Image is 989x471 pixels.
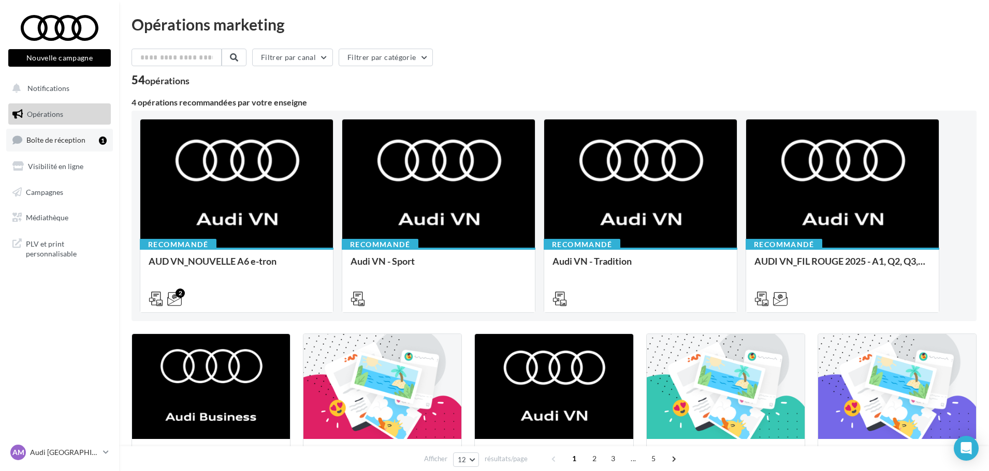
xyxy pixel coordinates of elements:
[351,256,527,277] div: Audi VN - Sport
[954,436,979,461] div: Open Intercom Messenger
[645,450,662,467] span: 5
[140,239,216,250] div: Recommandé
[453,452,479,467] button: 12
[424,454,447,464] span: Afficher
[754,256,930,277] div: AUDI VN_FIL ROUGE 2025 - A1, Q2, Q3, Q5 et Q4 e-tron
[26,135,85,144] span: Boîte de réception
[6,207,113,229] a: Médiathèque
[552,256,729,277] div: Audi VN - Tradition
[99,136,107,145] div: 1
[132,98,977,107] div: 4 opérations recommandées par votre enseigne
[6,78,109,99] button: Notifications
[27,110,63,118] span: Opérations
[6,233,113,263] a: PLV et print personnalisable
[26,237,107,259] span: PLV et print personnalisable
[26,213,68,222] span: Médiathèque
[586,450,603,467] span: 2
[342,239,418,250] div: Recommandé
[6,129,113,151] a: Boîte de réception1
[746,239,822,250] div: Recommandé
[145,76,190,85] div: opérations
[605,450,621,467] span: 3
[12,447,24,458] span: AM
[6,156,113,177] a: Visibilité en ligne
[132,74,190,86] div: 54
[485,454,528,464] span: résultats/page
[8,443,111,462] a: AM Audi [GEOGRAPHIC_DATA]
[252,49,333,66] button: Filtrer par canal
[28,162,83,171] span: Visibilité en ligne
[625,450,642,467] span: ...
[6,181,113,203] a: Campagnes
[566,450,583,467] span: 1
[176,288,185,298] div: 2
[6,103,113,125] a: Opérations
[132,17,977,32] div: Opérations marketing
[30,447,99,458] p: Audi [GEOGRAPHIC_DATA]
[26,187,63,196] span: Campagnes
[544,239,620,250] div: Recommandé
[27,84,69,93] span: Notifications
[339,49,433,66] button: Filtrer par catégorie
[8,49,111,67] button: Nouvelle campagne
[149,256,325,277] div: AUD VN_NOUVELLE A6 e-tron
[458,455,467,464] span: 12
